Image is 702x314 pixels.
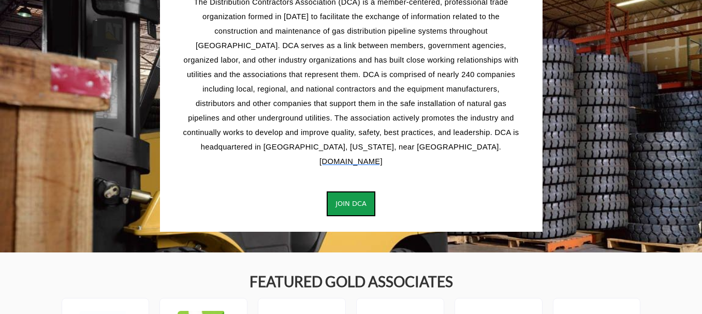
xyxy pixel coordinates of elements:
[327,191,375,216] button: Join DCA
[335,200,367,207] span: Join DCA
[319,157,383,166] a: [DOMAIN_NAME]
[250,273,453,291] h2: FEATURED GOLD ASSOCIATES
